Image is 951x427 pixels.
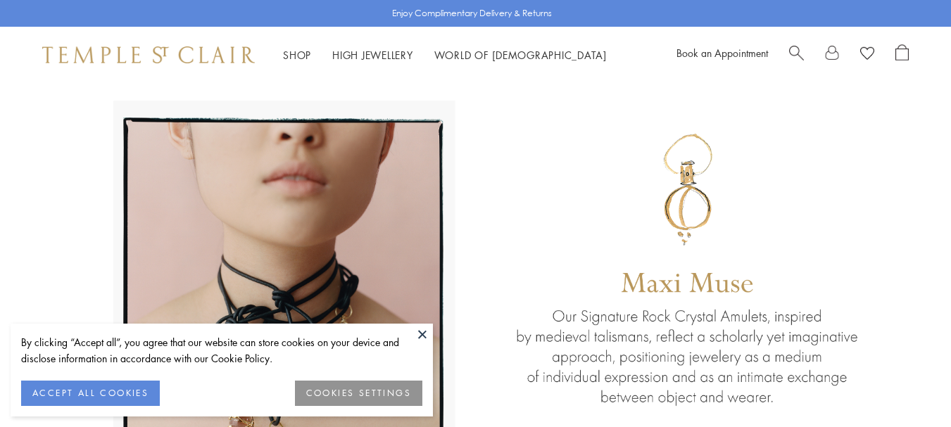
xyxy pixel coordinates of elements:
[789,44,804,65] a: Search
[42,46,255,63] img: Temple St. Clair
[434,48,607,62] a: World of [DEMOGRAPHIC_DATA]World of [DEMOGRAPHIC_DATA]
[895,44,909,65] a: Open Shopping Bag
[392,6,552,20] p: Enjoy Complimentary Delivery & Returns
[283,46,607,64] nav: Main navigation
[283,48,311,62] a: ShopShop
[332,48,413,62] a: High JewelleryHigh Jewellery
[295,381,422,406] button: COOKIES SETTINGS
[21,334,422,367] div: By clicking “Accept all”, you agree that our website can store cookies on your device and disclos...
[676,46,768,60] a: Book an Appointment
[860,44,874,65] a: View Wishlist
[21,381,160,406] button: ACCEPT ALL COOKIES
